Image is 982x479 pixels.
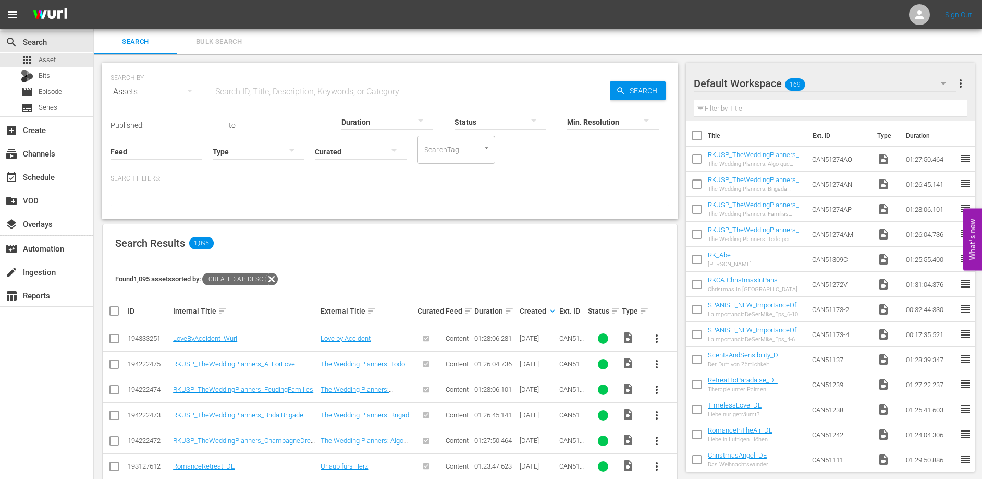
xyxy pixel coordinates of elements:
[39,70,50,81] span: Bits
[622,305,642,317] div: Type
[708,386,778,393] div: Therapie unter Palmen
[902,397,959,422] td: 01:25:41.603
[959,453,972,465] span: reorder
[808,247,873,272] td: CAN51309C
[5,148,18,160] span: Channels
[959,227,972,240] span: reorder
[808,447,873,472] td: CAN51111
[808,222,873,247] td: CAN51274AM
[902,147,959,172] td: 01:27:50.464
[173,360,295,368] a: RKUSP_TheWeddingPlanners_AllForLove
[644,403,669,428] button: more_vert
[625,81,666,100] span: Search
[321,334,371,342] a: Love by Accident
[21,86,33,98] span: movie
[650,358,663,370] span: more_vert
[877,278,890,291] span: Video
[877,153,890,165] span: Video
[115,237,185,249] span: Search Results
[622,357,634,369] span: Video
[708,436,772,443] div: Liebe in Luftigen Höhen
[650,460,663,473] span: more_vert
[808,347,873,372] td: CAN51137
[115,275,278,283] span: Found 1,095 assets sorted by:
[959,428,972,440] span: reorder
[520,305,556,317] div: Created
[21,54,33,66] span: Asset
[446,305,471,317] div: Feed
[111,174,669,183] p: Search Filters:
[708,336,804,343] div: LaImportanciaDeSerMike_Eps_4-6
[877,253,890,266] span: Video
[39,55,56,65] span: Asset
[708,201,803,217] a: RKUSP_TheWeddingPlanners_FeudingFamilies
[321,411,413,427] a: The Wedding Planners: Brigada Nupcial
[959,177,972,190] span: reorder
[5,266,18,279] span: Ingestion
[229,121,236,129] span: to
[877,378,890,391] span: Video
[474,411,517,419] div: 01:26:45.141
[183,36,254,48] span: Bulk Search
[708,351,782,359] a: ScentsAndSensibility_DE
[963,209,982,271] button: Open Feedback Widget
[708,186,804,193] div: The Wedding Planners: Brigada Nupcial
[173,386,313,393] a: RKUSP_TheWeddingPlanners_FeudingFamilies
[321,386,393,401] a: The Wedding Planners: Familias Enfrentadas
[622,408,634,421] span: Video
[559,386,584,401] span: CAN51274AP
[708,211,804,218] div: The Wedding Planners: Familias Enfrentadas
[708,426,772,434] a: RomanceInTheAir_DE
[5,218,18,231] span: Overlays
[173,462,235,470] a: RomanceRetreat_DE
[5,36,18,49] span: Search
[173,334,237,342] a: LoveByAccident_Wurl
[622,434,634,446] span: Video
[877,303,890,316] span: Video
[128,437,170,445] div: 194222472
[559,360,584,376] span: CAN51274AM
[902,172,959,197] td: 01:26:45.141
[902,197,959,222] td: 01:28:06.101
[321,305,414,317] div: External Title
[128,462,170,470] div: 193127612
[708,401,762,409] a: TimelessLove_DE
[708,461,768,468] div: Das Weihnachtswunder
[959,403,972,415] span: reorder
[877,203,890,215] span: Video
[622,331,634,344] span: Video
[708,161,804,167] div: The Wedding Planners: Algo que Celebrar
[902,447,959,472] td: 01:29:50.886
[708,286,797,293] div: Christmas In [GEOGRAPHIC_DATA]
[367,306,376,316] span: sort
[644,352,669,377] button: more_vert
[5,171,18,184] span: Schedule
[650,435,663,447] span: more_vert
[902,247,959,272] td: 01:25:55.400
[559,411,584,427] span: CAN51274AN
[474,305,517,317] div: Duration
[173,437,315,452] a: RKUSP_TheWeddingPlanners_ChampagneDreams
[900,121,962,150] th: Duration
[954,77,967,90] span: more_vert
[708,176,803,191] a: RKUSP_TheWeddingPlanners_BridalBrigade
[321,360,409,376] a: The Wedding Planners: Todo por Amor
[505,306,514,316] span: sort
[708,251,731,259] a: RK_Abe
[25,3,75,27] img: ans4CAIJ8jUAAAAAAAAAAAAAAAAAAAAAAAAgQb4GAAAAAAAAAAAAAAAAAAAAAAAAJMjXAAAAAAAAAAAAAAAAAAAAAAAAgAT5G...
[708,301,801,317] a: SPANISH_NEW_ImportanceOfBeingMike_Eps_6-10
[650,409,663,422] span: more_vert
[5,243,18,255] span: movie_filter
[959,328,972,340] span: reorder
[808,397,873,422] td: CAN51238
[708,326,801,342] a: SPANISH_NEW_ImportanceOfBeingMike_Eps_4-6
[39,87,62,97] span: Episode
[446,462,469,470] span: Content
[128,307,170,315] div: ID
[111,77,202,106] div: Assets
[708,451,767,459] a: ChristmasAngel_DE
[548,306,557,316] span: keyboard_arrow_down
[945,10,972,19] a: Sign Out
[808,172,873,197] td: CAN51274AN
[111,121,144,129] span: Published:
